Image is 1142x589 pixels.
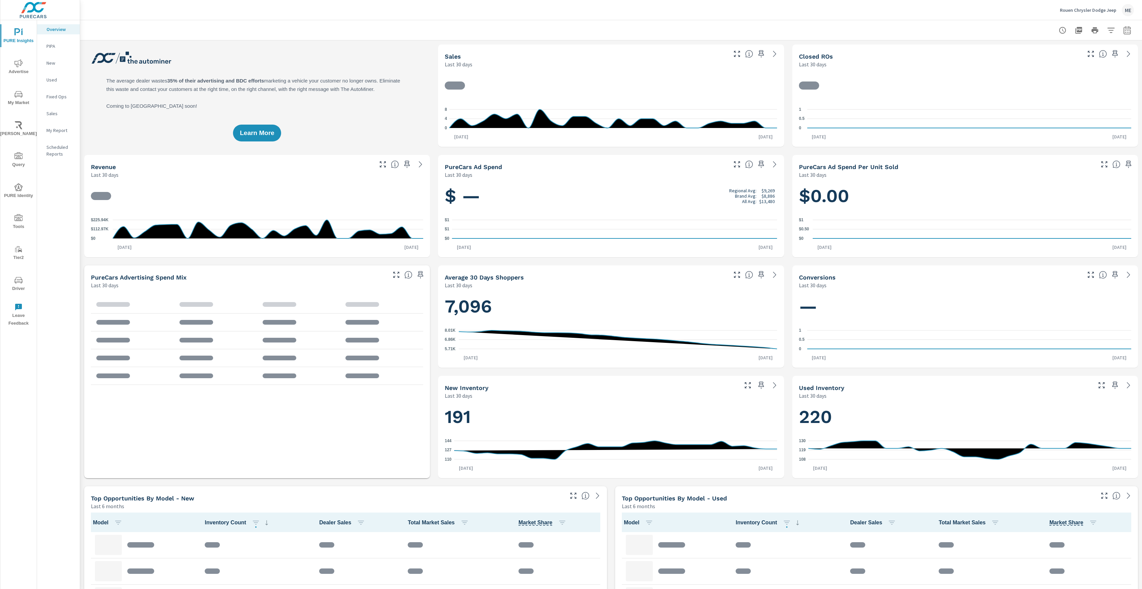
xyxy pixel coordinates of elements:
[2,276,35,293] span: Driver
[2,28,35,45] span: PURE Insights
[91,227,108,232] text: $112.97K
[1099,490,1110,501] button: Make Fullscreen
[454,465,478,471] p: [DATE]
[445,337,456,342] text: 6.86K
[1099,50,1107,58] span: Number of Repair Orders Closed by the selected dealership group over the selected time range. [So...
[445,274,524,281] h5: Average 30 Days Shoppers
[404,271,412,279] span: This table looks at how you compare to the amount of budget you spend per channel as opposed to y...
[0,20,37,330] div: nav menu
[769,48,780,59] a: See more details in report
[445,218,449,222] text: $1
[445,185,777,207] h1: $ —
[799,218,804,222] text: $1
[459,354,482,361] p: [DATE]
[2,152,35,169] span: Query
[452,244,476,251] p: [DATE]
[799,185,1131,207] h1: $0.00
[799,107,801,112] text: 1
[732,269,742,280] button: Make Fullscreen
[799,405,1131,428] h1: 220
[769,159,780,170] a: See more details in report
[799,295,1131,318] h1: —
[769,380,780,391] a: See more details in report
[1110,380,1120,391] span: Save this to your personalized report
[1110,48,1120,59] span: Save this to your personalized report
[1085,269,1096,280] button: Make Fullscreen
[445,405,777,428] h1: 191
[445,126,447,130] text: 0
[1049,519,1083,527] span: Model sales / Total Market Sales. [Market = within dealer PMA (or 60 miles if no PMA is defined) ...
[91,495,194,502] h5: Top Opportunities by Model - New
[1110,269,1120,280] span: Save this to your personalized report
[742,199,757,204] p: All Avg:
[46,76,74,83] p: Used
[2,90,35,107] span: My Market
[799,227,809,232] text: $0.50
[850,519,899,527] span: Dealer Sales
[445,392,472,400] p: Last 30 days
[37,58,80,68] div: New
[732,159,742,170] button: Make Fullscreen
[445,347,456,351] text: 5.71K
[445,384,489,391] h5: New Inventory
[568,490,579,501] button: Make Fullscreen
[518,519,552,527] span: Model sales / Total Market Sales. [Market = within dealer PMA (or 60 miles if no PMA is defined) ...
[445,438,451,443] text: 144
[1072,24,1085,37] button: "Export Report to PDF"
[745,160,753,168] span: Total cost of media for all PureCars channels for the selected dealership group over the selected...
[1123,159,1134,170] span: Save this to your personalized report
[37,92,80,102] div: Fixed Ops
[799,337,805,342] text: 0.5
[1096,380,1107,391] button: Make Fullscreen
[1104,24,1118,37] button: Apply Filters
[799,392,827,400] p: Last 30 days
[735,193,757,199] p: Brand Avg:
[769,269,780,280] a: See more details in report
[813,244,836,251] p: [DATE]
[1122,4,1134,16] div: ME
[1108,465,1131,471] p: [DATE]
[449,133,473,140] p: [DATE]
[1108,244,1131,251] p: [DATE]
[377,159,388,170] button: Make Fullscreen
[799,328,801,333] text: 1
[799,60,827,68] p: Last 30 days
[408,519,471,527] span: Total Market Sales
[624,519,656,527] span: Model
[2,59,35,76] span: Advertise
[46,110,74,117] p: Sales
[319,519,368,527] span: Dealer Sales
[233,125,281,141] button: Learn More
[754,244,777,251] p: [DATE]
[391,160,399,168] span: Total sales revenue over the selected date range. [Source: This data is sourced from the dealer’s...
[1123,48,1134,59] a: See more details in report
[91,171,119,179] p: Last 30 days
[46,144,74,157] p: Scheduled Reports
[91,281,119,289] p: Last 30 days
[939,519,1002,527] span: Total Market Sales
[91,236,96,241] text: $0
[799,438,806,443] text: 130
[445,163,502,170] h5: PureCars Ad Spend
[46,93,74,100] p: Fixed Ops
[754,354,777,361] p: [DATE]
[391,269,402,280] button: Make Fullscreen
[807,133,831,140] p: [DATE]
[799,347,801,351] text: 0
[37,125,80,135] div: My Report
[2,245,35,262] span: Tier2
[37,41,80,51] div: PIPA
[807,354,831,361] p: [DATE]
[2,214,35,231] span: Tools
[742,380,753,391] button: Make Fullscreen
[799,236,804,241] text: $0
[799,274,836,281] h5: Conversions
[756,269,767,280] span: Save this to your personalized report
[1060,7,1116,13] p: Rouen Chrysler Dodge Jeep
[46,26,74,33] p: Overview
[445,227,449,232] text: $1
[729,188,757,193] p: Regional Avg:
[756,48,767,59] span: Save this to your personalized report
[1099,159,1110,170] button: Make Fullscreen
[799,126,801,130] text: 0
